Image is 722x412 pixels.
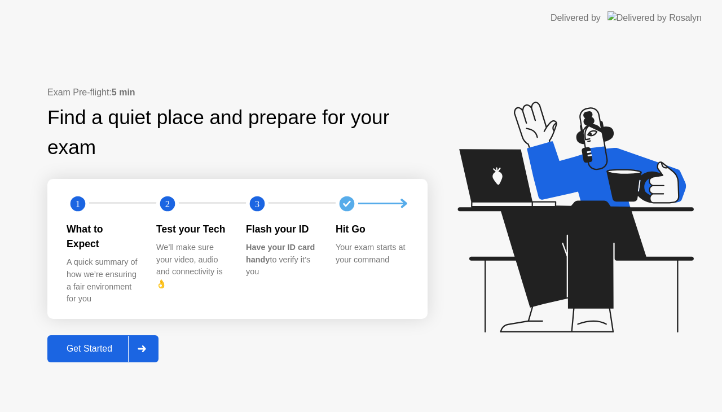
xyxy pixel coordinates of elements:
div: Find a quiet place and prepare for your exam [47,103,428,163]
b: Have your ID card handy [246,243,315,264]
div: Exam Pre-flight: [47,86,428,99]
text: 1 [76,198,80,209]
div: Flash your ID [246,222,318,236]
div: What to Expect [67,222,138,252]
button: Get Started [47,335,159,362]
b: 5 min [112,87,135,97]
text: 2 [165,198,170,209]
div: Test your Tech [156,222,228,236]
div: Hit Go [336,222,407,236]
div: Your exam starts at your command [336,242,407,266]
div: A quick summary of how we’re ensuring a fair environment for you [67,256,138,305]
div: Get Started [51,344,128,354]
text: 3 [255,198,259,209]
div: to verify it’s you [246,242,318,278]
div: We’ll make sure your video, audio and connectivity is 👌 [156,242,228,290]
div: Delivered by [551,11,601,25]
img: Delivered by Rosalyn [607,11,702,24]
